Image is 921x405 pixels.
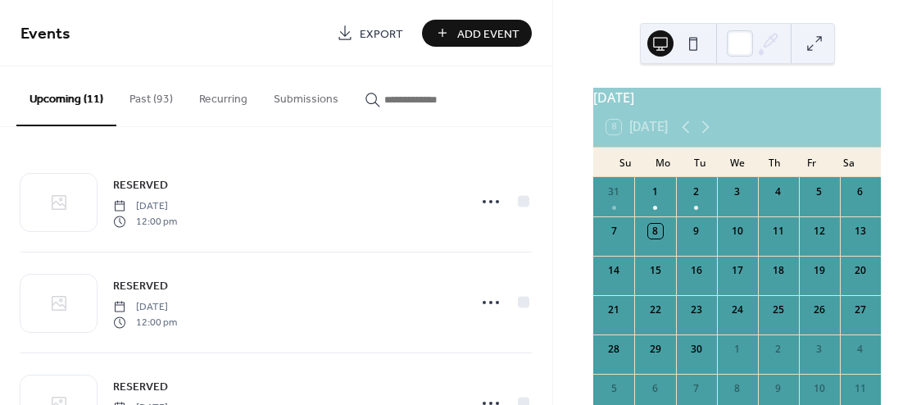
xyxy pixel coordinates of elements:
[771,303,786,317] div: 25
[812,381,827,396] div: 10
[830,148,868,177] div: Sa
[689,342,704,357] div: 30
[113,199,177,214] span: [DATE]
[113,177,168,194] span: RESERVED
[730,381,745,396] div: 8
[771,342,786,357] div: 2
[113,315,177,330] span: 12:00 pm
[261,66,352,125] button: Submissions
[113,276,168,295] a: RESERVED
[648,381,663,396] div: 6
[689,263,704,278] div: 16
[20,18,70,50] span: Events
[606,381,621,396] div: 5
[853,342,868,357] div: 4
[755,148,793,177] div: Th
[719,148,756,177] div: We
[648,263,663,278] div: 15
[812,224,827,239] div: 12
[113,214,177,229] span: 12:00 pm
[812,263,827,278] div: 19
[606,303,621,317] div: 21
[606,148,644,177] div: Su
[730,184,745,199] div: 3
[689,381,704,396] div: 7
[457,25,519,43] span: Add Event
[113,379,168,396] span: RESERVED
[606,184,621,199] div: 31
[853,224,868,239] div: 13
[606,342,621,357] div: 28
[689,303,704,317] div: 23
[730,342,745,357] div: 1
[681,148,719,177] div: Tu
[113,300,177,315] span: [DATE]
[853,184,868,199] div: 6
[730,263,745,278] div: 17
[648,184,663,199] div: 1
[644,148,682,177] div: Mo
[113,278,168,295] span: RESERVED
[360,25,403,43] span: Export
[648,224,663,239] div: 8
[324,20,415,47] a: Export
[853,381,868,396] div: 11
[771,381,786,396] div: 9
[853,263,868,278] div: 20
[812,342,827,357] div: 3
[648,342,663,357] div: 29
[730,303,745,317] div: 24
[771,263,786,278] div: 18
[113,377,168,396] a: RESERVED
[116,66,186,125] button: Past (93)
[771,224,786,239] div: 11
[593,88,881,107] div: [DATE]
[186,66,261,125] button: Recurring
[793,148,831,177] div: Fr
[771,184,786,199] div: 4
[689,224,704,239] div: 9
[648,303,663,317] div: 22
[606,263,621,278] div: 14
[853,303,868,317] div: 27
[689,184,704,199] div: 2
[812,184,827,199] div: 5
[16,66,116,126] button: Upcoming (11)
[422,20,532,47] button: Add Event
[730,224,745,239] div: 10
[812,303,827,317] div: 26
[113,175,168,194] a: RESERVED
[606,224,621,239] div: 7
